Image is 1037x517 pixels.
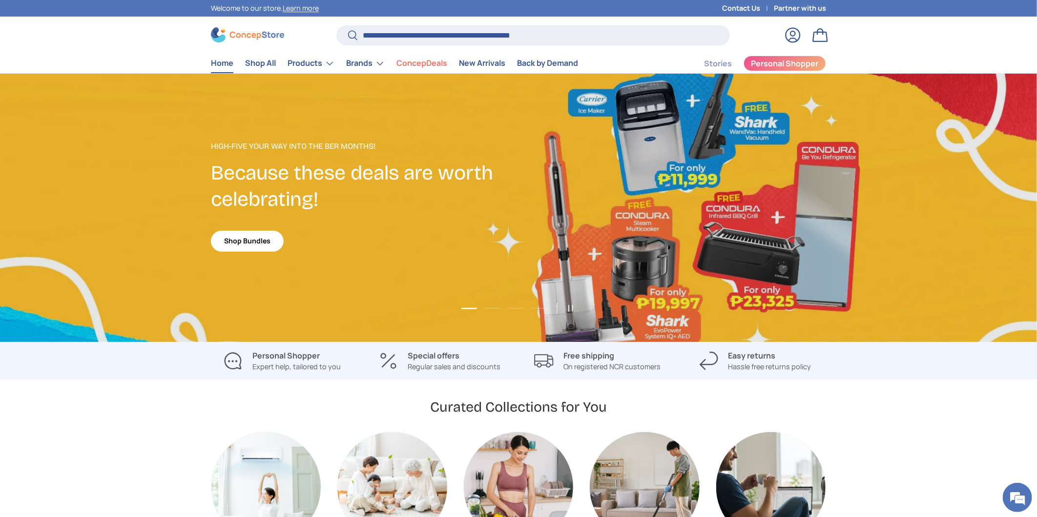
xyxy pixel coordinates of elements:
span: Personal Shopper [751,60,819,67]
a: Stories [704,54,732,73]
strong: Free shipping [563,350,614,361]
a: Back by Demand [517,54,578,73]
a: Personal Shopper Expert help, tailored to you [211,350,353,372]
p: Hassle free returns policy [728,361,811,372]
a: Partner with us [774,3,826,14]
a: Personal Shopper [744,56,826,71]
a: Free shipping On registered NCR customers [526,350,668,372]
strong: Personal Shopper [252,350,320,361]
strong: Special offers [408,350,460,361]
summary: Brands [340,54,391,73]
p: Welcome to our store. [211,3,319,14]
strong: Easy returns [728,350,776,361]
p: Expert help, tailored to you [252,361,341,372]
a: Shop All [245,54,276,73]
nav: Secondary [681,54,826,73]
p: Regular sales and discounts [408,361,501,372]
a: Shop Bundles [211,231,284,252]
a: New Arrivals [459,54,505,73]
a: ConcepDeals [396,54,447,73]
a: Special offers Regular sales and discounts [369,350,511,372]
p: On registered NCR customers [563,361,661,372]
a: Easy returns Hassle free returns policy [684,350,826,372]
p: High-Five Your Way Into the Ber Months! [211,140,518,152]
img: ConcepStore [211,27,284,42]
summary: Products [282,54,340,73]
a: Home [211,54,233,73]
nav: Primary [211,54,578,73]
a: Learn more [283,3,319,13]
h2: Because these deals are worth celebrating! [211,160,518,213]
h2: Curated Collections for You [430,398,607,416]
a: Contact Us [722,3,774,14]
